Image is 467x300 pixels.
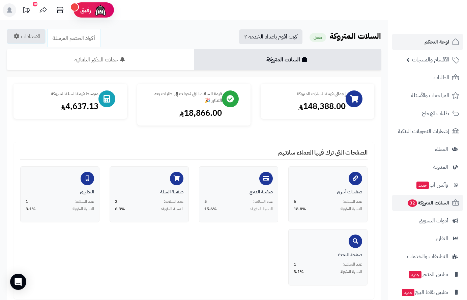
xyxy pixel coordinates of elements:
[343,262,362,267] span: عدد السلات:
[392,159,463,175] a: المدونة
[329,30,381,42] b: السلات المتروكة
[26,206,36,212] span: 3.1%
[402,289,414,296] span: جديد
[392,230,463,247] a: التقارير
[412,55,449,64] span: الأقسام والمنتجات
[422,109,449,118] span: طلبات الإرجاع
[161,206,183,212] span: النسبة المئوية:
[80,6,91,14] span: رفيق
[392,177,463,193] a: وآتس آبجديد
[94,3,107,17] img: ai-face.png
[33,2,37,6] div: 10
[407,198,449,208] span: السلات المتروكة
[425,37,449,47] span: لوحة التحكم
[194,49,381,70] a: السلات المتروكة
[433,162,448,172] span: المدونة
[340,269,362,275] span: النسبة المئوية:
[310,33,326,42] small: مفعل
[392,266,463,282] a: تطبيق المتجرجديد
[26,199,28,204] span: 1
[7,49,194,70] a: حملات التذكير التلقائية
[294,251,362,258] div: صفحة البحث
[294,189,362,195] div: صفحات أخرى
[340,206,362,212] span: النسبة المئوية:
[398,127,449,136] span: إشعارات التحويلات البنكية
[411,91,449,100] span: المراجعات والأسئلة
[421,19,461,33] img: logo-2.png
[204,189,273,195] div: صفحة الدفع
[392,213,463,229] a: أدوات التسويق
[408,270,448,279] span: تطبيق المتجر
[144,90,222,104] div: قيمة السلات التي تحولت إلى طلبات بعد التذكير 🎉
[294,206,306,212] span: 18.8%
[392,248,463,265] a: التطبيقات والخدمات
[75,199,94,204] span: عدد السلات:
[416,182,429,189] span: جديد
[435,144,448,154] span: العملاء
[392,195,463,211] a: السلات المتروكة32
[250,206,273,212] span: النسبة المئوية:
[392,105,463,121] a: طلبات الإرجاع
[392,123,463,139] a: إشعارات التحويلات البنكية
[343,199,362,204] span: عدد السلات:
[253,199,273,204] span: عدد السلات:
[239,29,302,44] a: كيف أقوم باعداد الخدمة ؟
[204,199,207,204] span: 5
[392,141,463,157] a: العملاء
[435,234,448,243] span: التقارير
[416,180,448,190] span: وآتس آب
[20,90,98,97] div: متوسط قيمة السلة المتروكة
[204,206,217,212] span: 15.6%
[18,3,35,19] a: تحديثات المنصة
[392,87,463,104] a: المراجعات والأسئلة
[164,199,183,204] span: عدد السلات:
[47,29,100,47] a: أكواد الخصم المرسلة
[408,199,417,207] span: 32
[392,34,463,50] a: لوحة التحكم
[267,90,346,97] div: إجمالي قيمة السلات المتروكة
[294,262,296,267] span: 1
[294,199,296,204] span: 6
[409,271,421,278] span: جديد
[294,269,304,275] span: 3.1%
[267,101,346,112] div: 148,388.00
[144,107,222,119] div: 18,866.00
[419,216,448,225] span: أدوات التسويق
[26,189,94,195] div: التطبيق
[407,252,448,261] span: التطبيقات والخدمات
[115,206,125,212] span: 6.3%
[115,189,183,195] div: صفحة السلة
[115,199,117,204] span: 2
[392,70,463,86] a: الطلبات
[434,73,449,82] span: الطلبات
[401,288,448,297] span: تطبيق نقاط البيع
[71,206,94,212] span: النسبة المئوية:
[7,29,46,44] a: الاعدادات
[20,149,368,160] h4: الصفحات التي ترك فيها العملاء سلاتهم
[20,101,98,112] div: 4,637.13
[10,274,26,290] div: Open Intercom Messenger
